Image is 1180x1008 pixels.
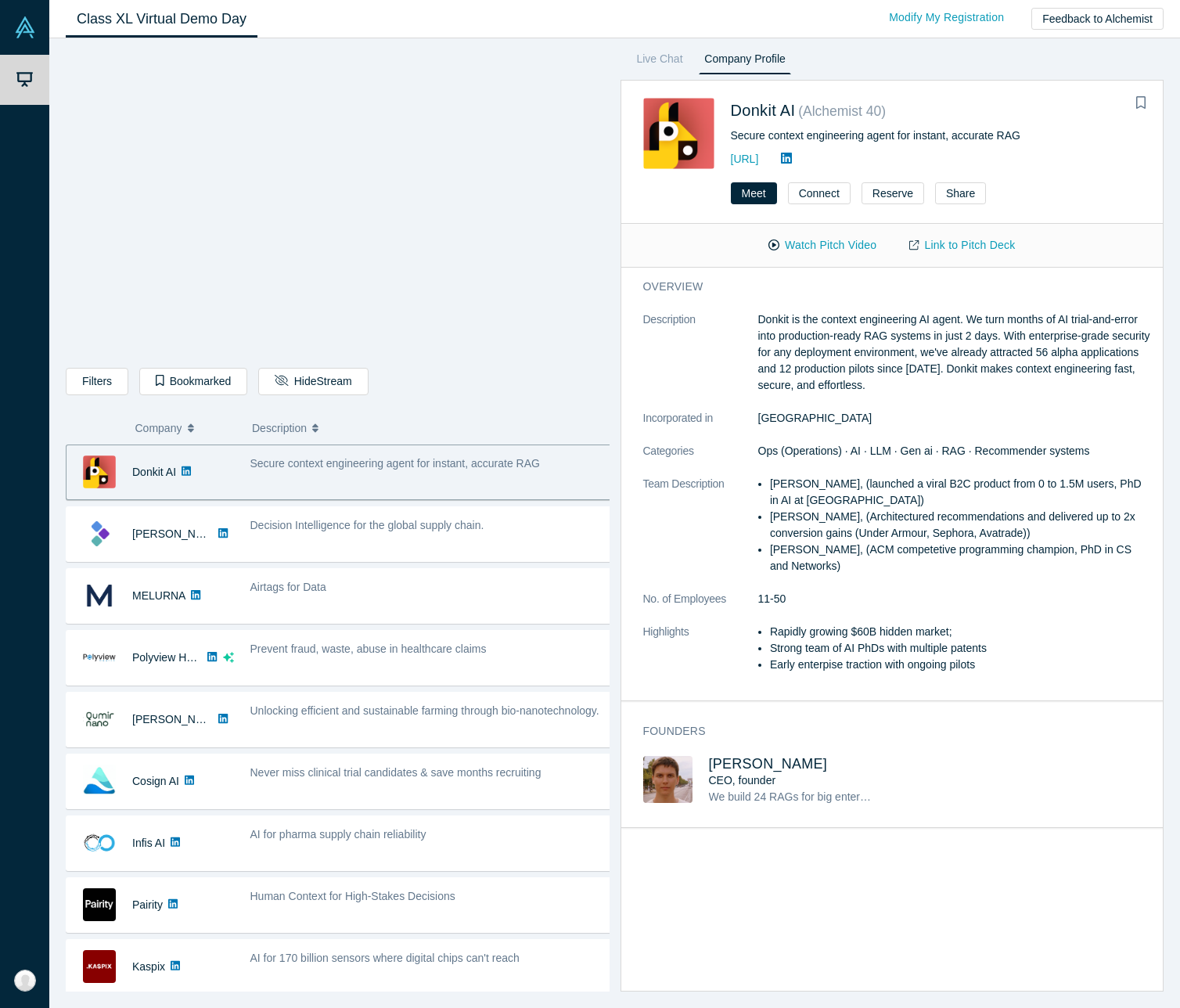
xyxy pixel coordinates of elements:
[83,765,116,797] img: Cosign AI's Logo
[758,311,1153,394] p: Donkit is the context engineering AI agent. We turn months of AI trial-and-error into production-...
[758,591,1153,607] dd: 11-50
[250,643,487,655] span: Prevent fraud, waste, abuse in healthcare claims
[770,640,1153,657] li: Strong team of AI PhDs with multiple patents
[83,703,116,736] img: Qumir Nano's Logo
[709,774,776,787] span: CEO, founder
[132,713,222,725] a: [PERSON_NAME]
[252,412,307,445] span: Description
[83,950,116,983] img: Kaspix's Logo
[132,466,176,478] a: Donkit AI
[1130,92,1152,114] button: Bookmark
[66,368,128,395] button: Filters
[770,657,1153,673] li: Early enterpise traction with ongoing pilots
[250,828,426,841] span: AI for pharma supply chain reliability
[250,890,455,902] span: Human Context for High-Stakes Decisions
[699,49,790,74] a: Company Profile
[83,517,116,550] img: Kimaru AI's Logo
[643,279,1131,295] h3: overview
[643,591,758,624] dt: No. of Employees
[709,756,828,772] a: [PERSON_NAME]
[14,16,36,38] img: Alchemist Vault Logo
[770,509,1153,542] li: [PERSON_NAME], (Architectured recommendations and delivered up to 2x conversion gains (Under Armo...
[252,412,599,445] button: Description
[132,898,163,911] a: Pairity
[643,98,714,169] img: Donkit AI's Logo
[643,756,693,803] img: Mikhail Baklanov's Profile Image
[250,704,599,717] span: Unlocking efficient and sustainable farming through bio-nanotechnology.
[862,182,924,204] button: Reserve
[250,519,484,531] span: Decision Intelligence for the global supply chain.
[135,412,182,445] span: Company
[223,652,234,663] svg: dsa ai sparkles
[758,445,1090,457] span: Ops (Operations) · AI · LLM · Gen ai · RAG · Recommender systems
[83,455,116,488] img: Donkit AI's Logo
[132,589,185,602] a: MELURNA
[893,232,1031,259] a: Link to Pitch Deck
[643,311,758,410] dt: Description
[83,826,116,859] img: Infis AI's Logo
[250,457,540,470] span: Secure context engineering agent for instant, accurate RAG
[731,102,796,119] a: Donkit AI
[83,888,116,921] img: Pairity's Logo
[731,182,777,204] button: Meet
[132,775,179,787] a: Cosign AI
[770,476,1153,509] li: [PERSON_NAME], (launched a viral B2C product from 0 to 1.5M users, PhD in AI at [GEOGRAPHIC_DATA])
[770,624,1153,640] li: Rapidly growing $60B hidden market;
[83,641,116,674] img: Polyview Health's Logo
[135,412,236,445] button: Company
[1031,8,1164,30] button: Feedback to Alchemist
[67,51,609,356] iframe: Alchemist Class XL Demo Day: Vault
[83,579,116,612] img: MELURNA's Logo
[66,1,257,38] a: Class XL Virtual Demo Day
[643,410,758,443] dt: Incorporated in
[631,49,689,74] a: Live Chat
[643,476,758,591] dt: Team Description
[139,368,247,395] button: Bookmarked
[935,182,986,204] button: Share
[758,410,1153,427] dd: [GEOGRAPHIC_DATA]
[643,723,1131,740] h3: Founders
[731,153,759,165] a: [URL]
[132,527,222,540] a: [PERSON_NAME]
[250,952,520,964] span: AI for 170 billion sensors where digital chips can't reach
[132,960,165,973] a: Kaspix
[132,837,165,849] a: Infis AI
[643,443,758,476] dt: Categories
[258,368,368,395] button: HideStream
[250,766,541,779] span: Never miss clinical trial candidates & save months recruiting
[770,542,1153,574] li: [PERSON_NAME], (ACM competetive programming champion, PhD in CS and Networks)
[872,4,1020,31] a: Modify My Registration
[798,103,886,119] small: ( Alchemist 40 )
[250,581,326,593] span: Airtags for Data
[14,970,36,992] img: Danny Conway's Account
[752,232,893,259] button: Watch Pitch Video
[643,624,758,689] dt: Highlights
[788,182,851,204] button: Connect
[132,651,210,664] a: Polyview Health
[731,128,1142,144] div: Secure context engineering agent for instant, accurate RAG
